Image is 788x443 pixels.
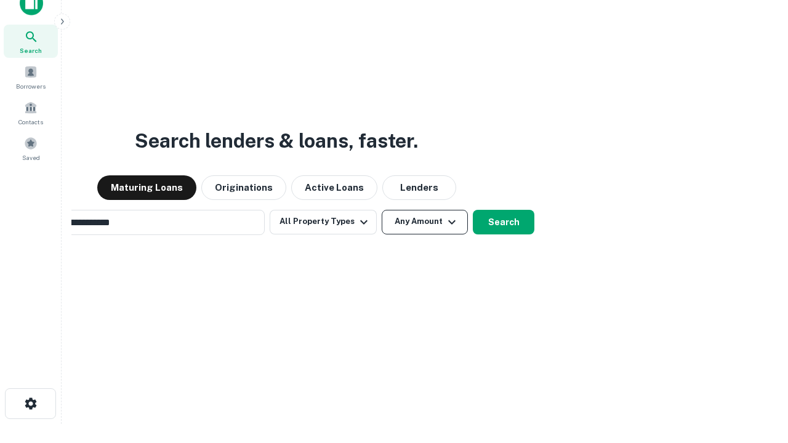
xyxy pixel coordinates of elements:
button: Originations [201,175,286,200]
button: All Property Types [270,210,377,234]
button: Any Amount [382,210,468,234]
button: Lenders [382,175,456,200]
button: Search [473,210,534,234]
span: Contacts [18,117,43,127]
span: Saved [22,153,40,162]
button: Active Loans [291,175,377,200]
a: Contacts [4,96,58,129]
span: Borrowers [16,81,46,91]
h3: Search lenders & loans, faster. [135,126,418,156]
a: Saved [4,132,58,165]
button: Maturing Loans [97,175,196,200]
span: Search [20,46,42,55]
iframe: Chat Widget [726,345,788,404]
a: Borrowers [4,60,58,94]
a: Search [4,25,58,58]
